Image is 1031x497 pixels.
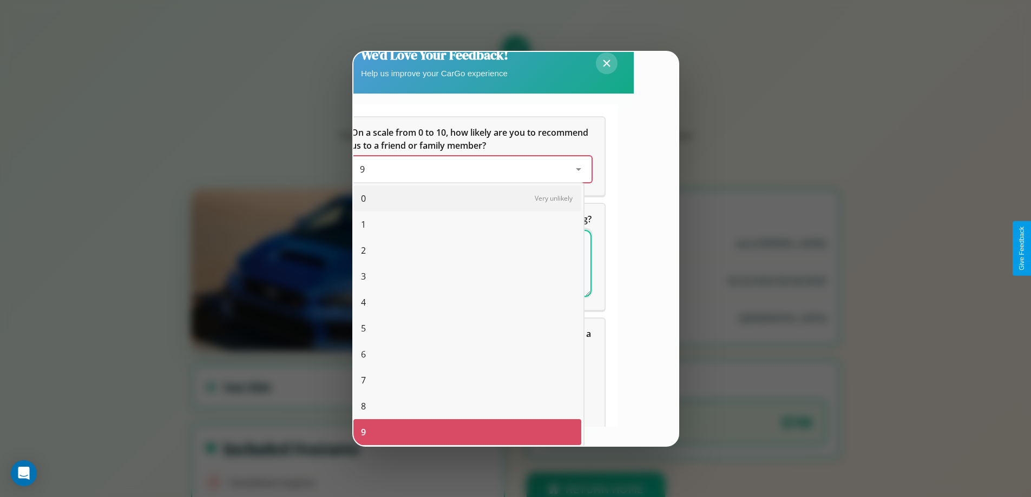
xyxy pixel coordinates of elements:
div: 9 [353,419,581,445]
span: 9 [361,426,366,439]
div: 6 [353,341,581,367]
div: 2 [353,237,581,263]
span: Very unlikely [535,194,573,203]
span: What can we do to make your experience more satisfying? [351,213,592,225]
span: On a scale from 0 to 10, how likely are you to recommend us to a friend or family member? [351,127,590,151]
span: 3 [361,270,366,283]
span: 0 [361,192,366,205]
div: Give Feedback [1018,227,1026,270]
span: Which of the following features do you value the most in a vehicle? [351,328,593,353]
span: 2 [361,244,366,257]
div: Open Intercom Messenger [11,460,37,486]
span: 1 [361,218,366,231]
span: 9 [360,163,365,175]
div: 10 [353,445,581,471]
span: 7 [361,374,366,387]
span: 6 [361,348,366,361]
span: 5 [361,322,366,335]
div: 8 [353,393,581,419]
div: 7 [353,367,581,393]
span: 8 [361,400,366,413]
div: 5 [353,315,581,341]
h2: We'd Love Your Feedback! [361,46,508,64]
div: 1 [353,211,581,237]
div: 4 [353,289,581,315]
p: Help us improve your CarGo experience [361,66,508,81]
div: 0 [353,185,581,211]
div: On a scale from 0 to 10, how likely are you to recommend us to a friend or family member? [338,117,605,195]
span: 4 [361,296,366,309]
div: 3 [353,263,581,289]
h5: On a scale from 0 to 10, how likely are you to recommend us to a friend or family member? [351,126,592,152]
div: On a scale from 0 to 10, how likely are you to recommend us to a friend or family member? [351,156,592,182]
